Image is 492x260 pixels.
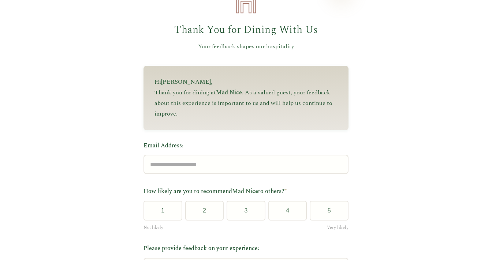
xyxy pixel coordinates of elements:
span: Mad Nice [232,187,258,196]
p: Hi , [154,77,338,87]
label: Email Address: [143,141,348,151]
button: 2 [185,201,224,221]
h1: Thank You for Dining With Us [143,22,348,38]
button: 3 [227,201,265,221]
span: [PERSON_NAME] [161,78,211,86]
span: Very likely [327,224,348,231]
button: 1 [143,201,182,221]
button: 5 [310,201,348,221]
p: Your feedback shapes our hospitality [143,42,348,52]
label: How likely are you to recommend to others? [143,187,348,196]
button: 4 [268,201,307,221]
span: Not likely [143,224,163,231]
p: Thank you for dining at . As a valued guest, your feedback about this experience is important to ... [154,87,338,119]
label: Please provide feedback on your experience: [143,244,348,253]
span: Mad Nice [216,88,242,97]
